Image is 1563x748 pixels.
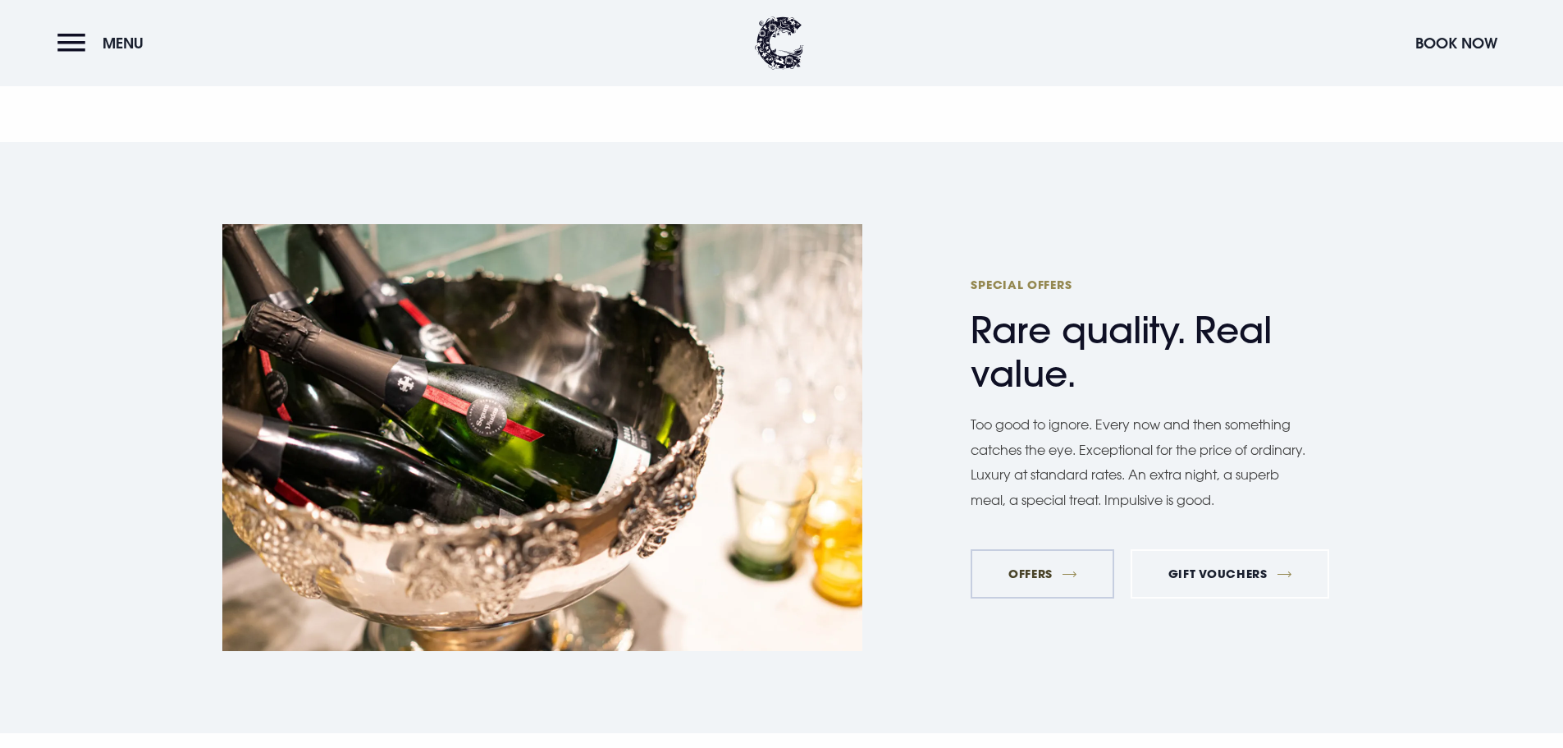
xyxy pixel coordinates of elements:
span: Special Offers [971,277,1291,292]
a: Gift Vouchers [1131,549,1329,599]
span: Menu [103,34,144,53]
img: Clandeboye Lodge [755,16,804,70]
a: Offers [971,549,1114,599]
button: Menu [57,25,152,61]
button: Book Now [1407,25,1506,61]
p: Too good to ignore. Every now and then something catches the eye. Exceptional for the price of or... [971,412,1307,512]
img: Bottles of prosecco in an ice bucket at Clandeboye Lodge in Bangor, Northern Ireland. [222,224,862,651]
h2: Rare quality. Real value. [971,277,1291,396]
